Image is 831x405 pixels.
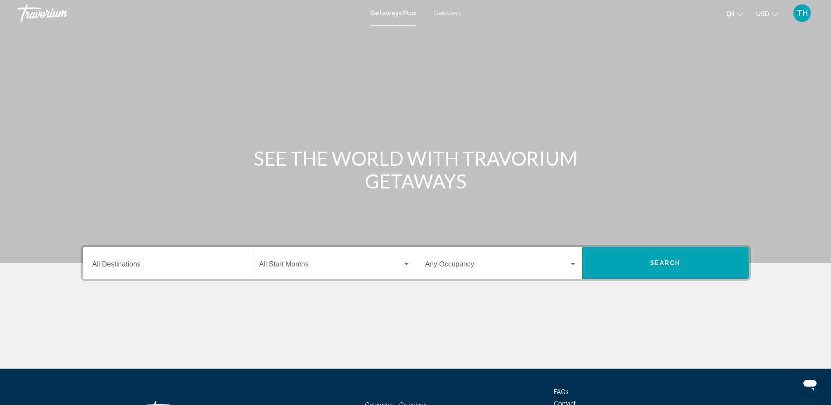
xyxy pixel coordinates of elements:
span: USD [756,11,769,18]
a: Travorium [18,4,361,22]
span: TH [797,9,808,18]
button: User Menu [791,4,813,22]
button: Change language [726,7,743,20]
a: FAQs [554,388,569,395]
div: Search widget [83,247,749,279]
a: Getaways Plus [370,10,416,17]
iframe: Button to launch messaging window [796,370,824,398]
span: Search [650,260,681,267]
a: Getaways [434,10,461,17]
button: Search [582,247,749,279]
button: Change currency [756,7,778,20]
h1: SEE THE WORLD WITH TRAVORIUM GETAWAYS [251,147,580,192]
span: en [726,11,735,18]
